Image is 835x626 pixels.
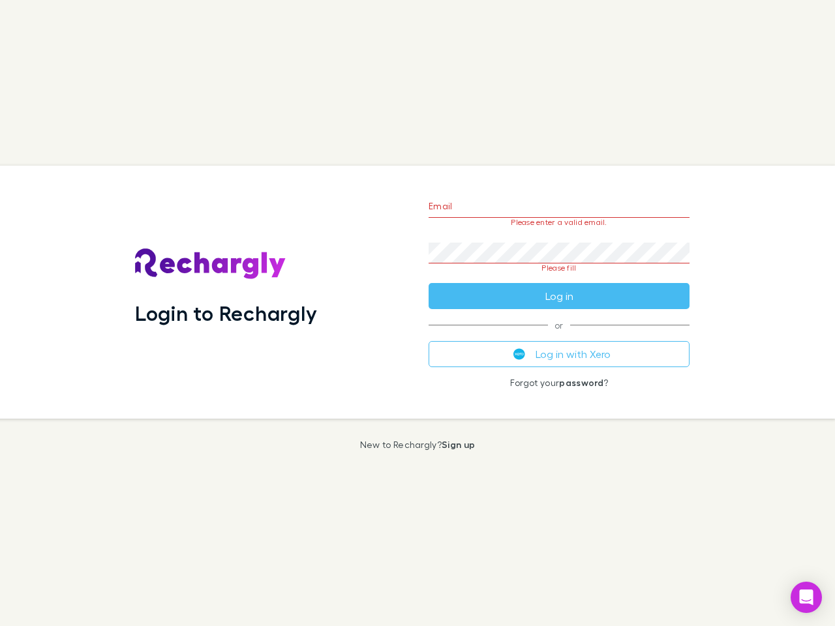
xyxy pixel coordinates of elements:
img: Rechargly's Logo [135,248,286,280]
button: Log in [429,283,690,309]
a: password [559,377,603,388]
a: Sign up [442,439,475,450]
h1: Login to Rechargly [135,301,317,325]
button: Log in with Xero [429,341,690,367]
p: Please enter a valid email. [429,218,690,227]
span: or [429,325,690,325]
img: Xero's logo [513,348,525,360]
p: Forgot your ? [429,378,690,388]
div: Open Intercom Messenger [791,582,822,613]
p: New to Rechargly? [360,440,476,450]
p: Please fill [429,263,690,273]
